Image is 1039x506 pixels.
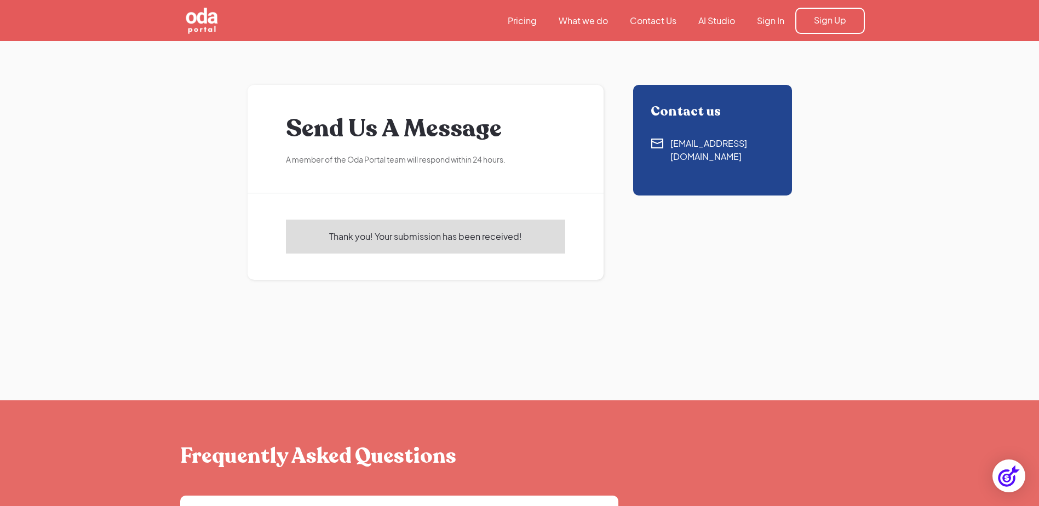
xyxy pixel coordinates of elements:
a: AI Studio [687,15,746,27]
a: What we do [548,15,619,27]
div: Sign Up [814,14,846,26]
h2: Frequently Asked Questions [180,444,601,469]
div: Contact us [651,104,774,119]
a: Pricing [497,15,548,27]
a: Sign Up [795,8,865,34]
div: [EMAIL_ADDRESS][DOMAIN_NAME] [670,137,774,163]
img: Contact using email [651,137,664,150]
h1: Send Us A Message [286,112,565,145]
div: Thank you! Your submission has been received! [297,231,554,243]
div: A member of the Oda Portal team will respond within 24 hours. [286,154,565,165]
a: Sign In [746,15,795,27]
a: home [175,7,279,35]
div: Email Form success [286,220,565,254]
a: Contact using email[EMAIL_ADDRESS][DOMAIN_NAME] [651,137,774,163]
a: Contact Us [619,15,687,27]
